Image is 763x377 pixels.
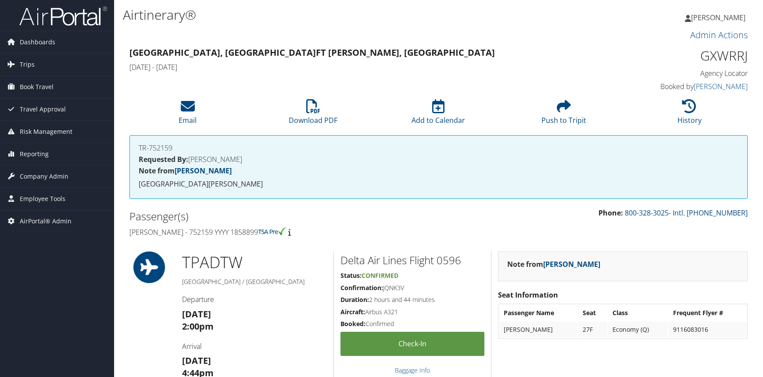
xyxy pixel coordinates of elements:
[139,156,738,163] h4: [PERSON_NAME]
[340,271,362,280] strong: Status:
[129,47,495,58] strong: [GEOGRAPHIC_DATA], [GEOGRAPHIC_DATA] Ft [PERSON_NAME], [GEOGRAPHIC_DATA]
[541,104,586,125] a: Push to Tripit
[499,305,577,321] th: Passenger Name
[340,320,365,328] strong: Booked:
[694,82,748,91] a: [PERSON_NAME]
[340,295,485,304] h5: 2 hours and 44 minutes
[395,366,430,374] a: Baggage Info
[340,284,485,292] h5: JQNK3V
[362,271,398,280] span: Confirmed
[139,144,738,151] h4: TR-752159
[603,82,748,91] h4: Booked by
[603,68,748,78] h4: Agency Locator
[677,104,702,125] a: History
[182,277,327,286] h5: [GEOGRAPHIC_DATA] / [GEOGRAPHIC_DATA]
[669,305,746,321] th: Frequent Flyer #
[19,6,107,26] img: airportal-logo.png
[20,31,55,53] span: Dashboards
[139,166,232,176] strong: Note from
[543,259,600,269] a: [PERSON_NAME]
[340,308,365,316] strong: Aircraft:
[578,322,607,338] td: 27F
[625,208,748,218] a: 800-328-3025- Intl. [PHONE_NUMBER]
[20,143,49,165] span: Reporting
[20,165,68,187] span: Company Admin
[182,251,327,273] h1: TPA DTW
[20,54,35,75] span: Trips
[603,47,748,65] h1: GXWRRJ
[182,320,214,332] strong: 2:00pm
[20,210,72,232] span: AirPortal® Admin
[182,355,211,366] strong: [DATE]
[123,6,544,24] h1: Airtinerary®
[578,305,607,321] th: Seat
[412,104,465,125] a: Add to Calendar
[340,308,485,316] h5: Airbus A321
[507,259,600,269] strong: Note from
[20,188,65,210] span: Employee Tools
[182,308,211,320] strong: [DATE]
[139,154,188,164] strong: Requested By:
[340,284,383,292] strong: Confirmation:
[499,322,577,338] td: [PERSON_NAME]
[498,290,558,300] strong: Seat Information
[20,76,54,98] span: Book Travel
[179,104,197,125] a: Email
[20,121,72,143] span: Risk Management
[669,322,746,338] td: 9116083016
[340,295,369,304] strong: Duration:
[685,4,754,31] a: [PERSON_NAME]
[129,62,590,72] h4: [DATE] - [DATE]
[129,209,432,224] h2: Passenger(s)
[690,29,748,41] a: Admin Actions
[258,227,287,235] img: tsa-precheck.png
[340,332,485,356] a: Check-in
[598,208,623,218] strong: Phone:
[182,341,327,351] h4: Arrival
[182,294,327,304] h4: Departure
[340,320,485,328] h5: Confirmed
[175,166,232,176] a: [PERSON_NAME]
[608,305,668,321] th: Class
[20,98,66,120] span: Travel Approval
[691,13,745,22] span: [PERSON_NAME]
[608,322,668,338] td: Economy (Q)
[340,253,485,268] h2: Delta Air Lines Flight 0596
[129,227,432,237] h4: [PERSON_NAME] - 752159 YYYY 1858899
[289,104,337,125] a: Download PDF
[139,179,738,190] p: [GEOGRAPHIC_DATA][PERSON_NAME]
